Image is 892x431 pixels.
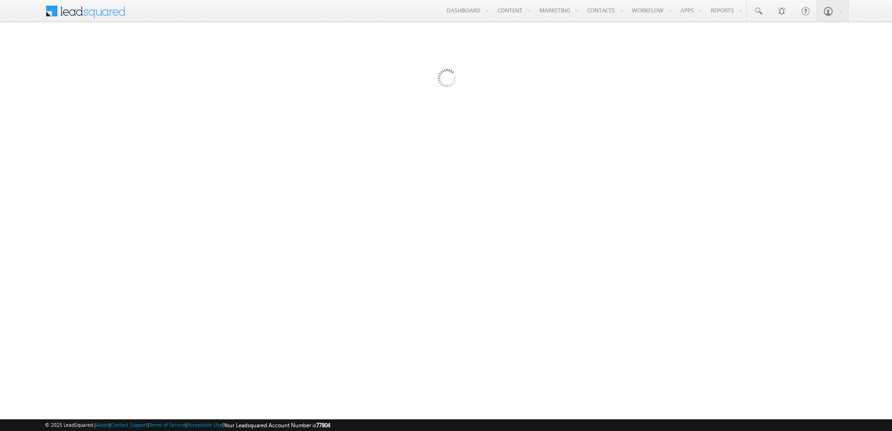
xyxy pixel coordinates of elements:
[96,422,109,428] a: About
[149,422,185,428] a: Terms of Service
[224,422,330,429] span: Your Leadsquared Account Number is
[45,421,330,430] span: © 2025 LeadSquared | | | | |
[398,31,495,128] img: Loading...
[111,422,148,428] a: Contact Support
[187,422,222,428] a: Acceptable Use
[316,422,330,429] span: 77804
